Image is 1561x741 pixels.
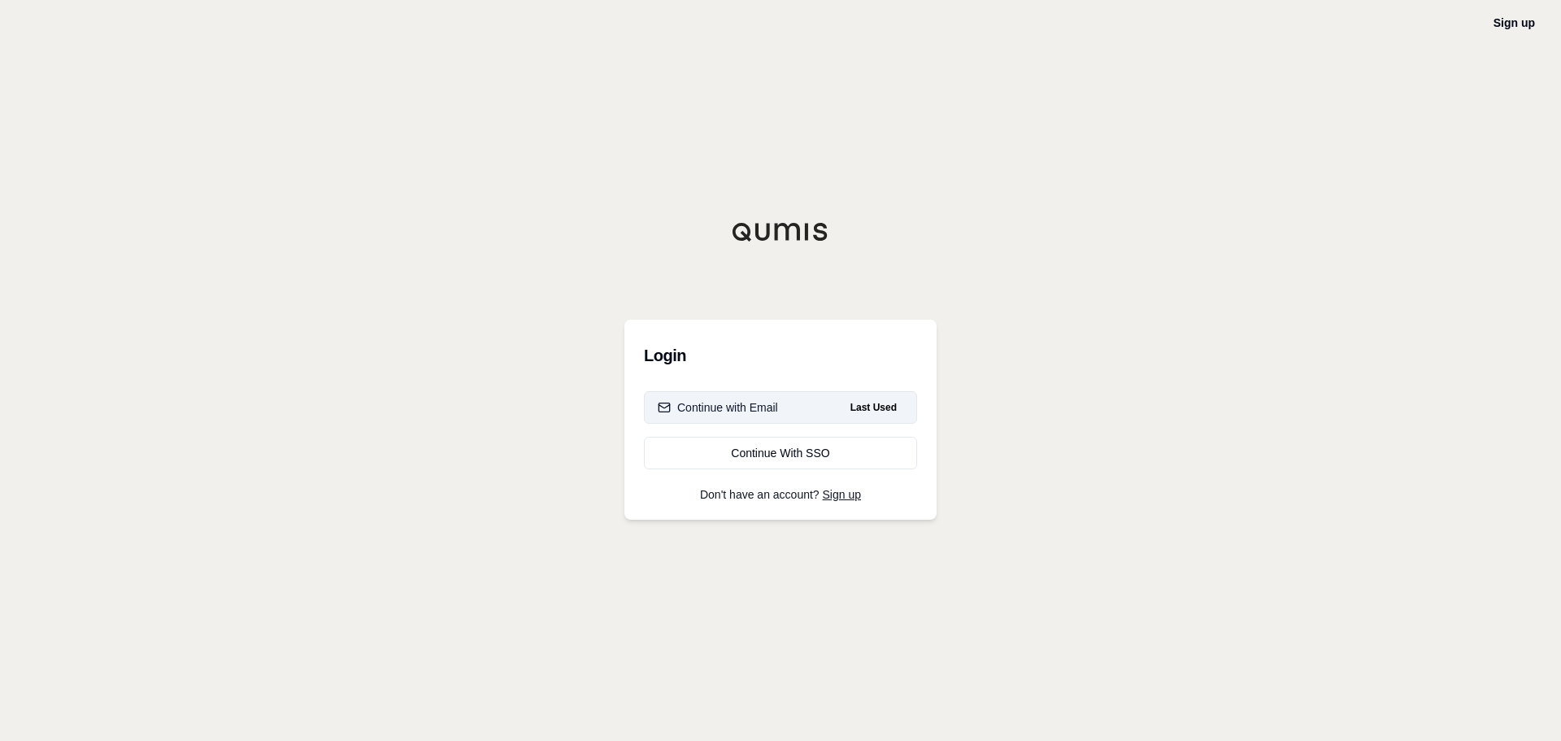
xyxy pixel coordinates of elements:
[644,489,917,500] p: Don't have an account?
[844,398,903,417] span: Last Used
[732,222,829,242] img: Qumis
[1494,16,1535,29] a: Sign up
[644,391,917,424] button: Continue with EmailLast Used
[644,437,917,469] a: Continue With SSO
[658,399,778,416] div: Continue with Email
[823,488,861,501] a: Sign up
[658,445,903,461] div: Continue With SSO
[644,339,917,372] h3: Login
